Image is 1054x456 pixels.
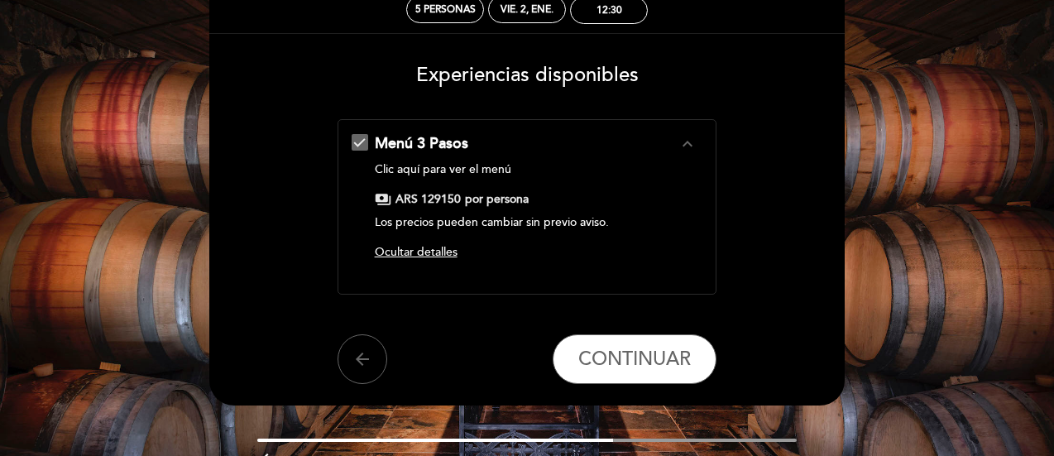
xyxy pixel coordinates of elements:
button: arrow_back [338,334,387,384]
div: vie. 2, ene. [501,3,553,16]
button: expand_less [673,133,702,155]
button: CONTINUAR [553,334,716,384]
a: Clic aquí para ver el menú [375,162,511,176]
span: Experiencias disponibles [416,63,639,87]
md-checkbox: Menú 3 Pasos expand_less Clic aquí para ver el menú payments ARS 129150 por persona Ver detalles [352,133,703,267]
span: CONTINUAR [578,348,691,371]
span: Ocultar detalles [375,245,458,259]
span: payments [375,191,391,208]
i: expand_less [678,134,697,154]
div: 12:30 [596,4,622,17]
p: Los precios pueden cambiar sin previo aviso. [375,214,678,231]
span: Menú 3 Pasos [375,134,468,152]
span: ARS 129150 [395,191,461,208]
span: 5 personas [415,3,476,16]
i: arrow_back [352,349,372,369]
span: por persona [465,191,529,208]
